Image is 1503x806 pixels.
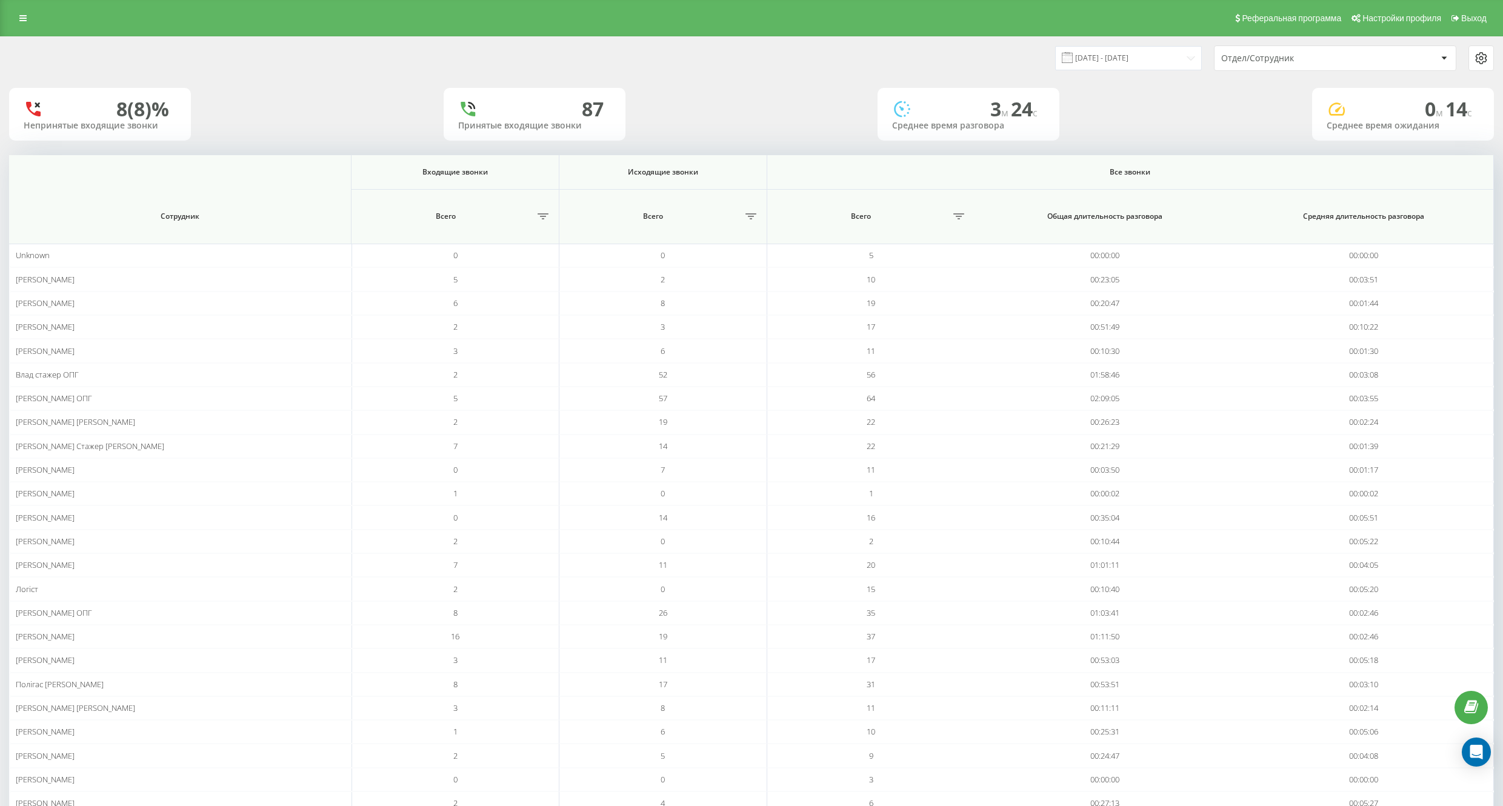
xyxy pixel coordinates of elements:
[1235,744,1494,767] td: 00:04:08
[975,291,1234,315] td: 00:20:47
[1235,553,1494,577] td: 00:04:05
[16,512,75,523] span: [PERSON_NAME]
[16,559,75,570] span: [PERSON_NAME]
[1235,601,1494,625] td: 00:02:46
[1235,267,1494,291] td: 00:03:51
[453,464,458,475] span: 0
[453,679,458,690] span: 8
[975,768,1234,791] td: 00:00:00
[659,607,667,618] span: 26
[659,679,667,690] span: 17
[1235,505,1494,529] td: 00:05:51
[659,441,667,451] span: 14
[453,607,458,618] span: 8
[582,98,604,121] div: 87
[1327,121,1479,131] div: Среднее время ожидания
[1436,106,1445,119] span: м
[869,774,873,785] span: 3
[1425,96,1445,122] span: 0
[867,274,875,285] span: 10
[16,631,75,642] span: [PERSON_NAME]
[975,720,1234,744] td: 00:25:31
[458,121,611,131] div: Принятые входящие звонки
[1235,696,1494,720] td: 00:02:14
[16,679,104,690] span: Полігас [PERSON_NAME]
[975,505,1234,529] td: 00:35:04
[990,96,1011,122] span: 3
[1235,435,1494,458] td: 00:01:39
[661,584,665,595] span: 0
[975,410,1234,434] td: 00:26:23
[16,607,92,618] span: [PERSON_NAME] ОПГ
[453,750,458,761] span: 2
[1235,482,1494,505] td: 00:00:02
[16,464,75,475] span: [PERSON_NAME]
[975,458,1234,482] td: 00:03:50
[867,345,875,356] span: 11
[867,607,875,618] span: 35
[869,750,873,761] span: 9
[661,464,665,475] span: 7
[453,774,458,785] span: 0
[975,648,1234,672] td: 00:53:03
[453,654,458,665] span: 3
[453,345,458,356] span: 3
[867,631,875,642] span: 37
[116,98,169,121] div: 8 (8)%
[1235,315,1494,339] td: 00:10:22
[809,167,1451,177] span: Все звонки
[661,321,665,332] span: 3
[661,702,665,713] span: 8
[16,584,38,595] span: Логіст
[975,482,1234,505] td: 00:00:02
[451,631,459,642] span: 16
[453,416,458,427] span: 2
[16,536,75,547] span: [PERSON_NAME]
[453,726,458,737] span: 1
[661,488,665,499] span: 0
[453,250,458,261] span: 0
[892,121,1045,131] div: Среднее время разговора
[16,726,75,737] span: [PERSON_NAME]
[1235,577,1494,601] td: 00:05:20
[16,321,75,332] span: [PERSON_NAME]
[659,369,667,380] span: 52
[1235,387,1494,410] td: 00:03:55
[975,363,1234,387] td: 01:58:46
[16,274,75,285] span: [PERSON_NAME]
[16,369,79,380] span: Влад стажер ОПГ
[869,536,873,547] span: 2
[16,441,164,451] span: [PERSON_NAME] Стажер [PERSON_NAME]
[867,369,875,380] span: 56
[1461,13,1487,23] span: Выход
[16,702,135,713] span: [PERSON_NAME] [PERSON_NAME]
[16,393,92,404] span: [PERSON_NAME] ОПГ
[16,488,75,499] span: [PERSON_NAME]
[867,702,875,713] span: 11
[975,601,1234,625] td: 01:03:41
[867,584,875,595] span: 15
[16,774,75,785] span: [PERSON_NAME]
[975,553,1234,577] td: 01:01:11
[1033,106,1038,119] span: c
[1242,13,1341,23] span: Реферальная программа
[975,744,1234,767] td: 00:24:47
[659,393,667,404] span: 57
[32,211,328,221] span: Сотрудник
[1235,244,1494,267] td: 00:00:00
[453,274,458,285] span: 5
[1235,458,1494,482] td: 00:01:17
[453,584,458,595] span: 2
[975,577,1234,601] td: 00:10:40
[1235,339,1494,362] td: 00:01:30
[575,167,750,177] span: Исходящие звонки
[661,750,665,761] span: 5
[975,244,1234,267] td: 00:00:00
[659,416,667,427] span: 19
[453,393,458,404] span: 5
[1235,768,1494,791] td: 00:00:00
[867,679,875,690] span: 31
[1467,106,1472,119] span: c
[975,339,1234,362] td: 00:10:30
[867,298,875,308] span: 19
